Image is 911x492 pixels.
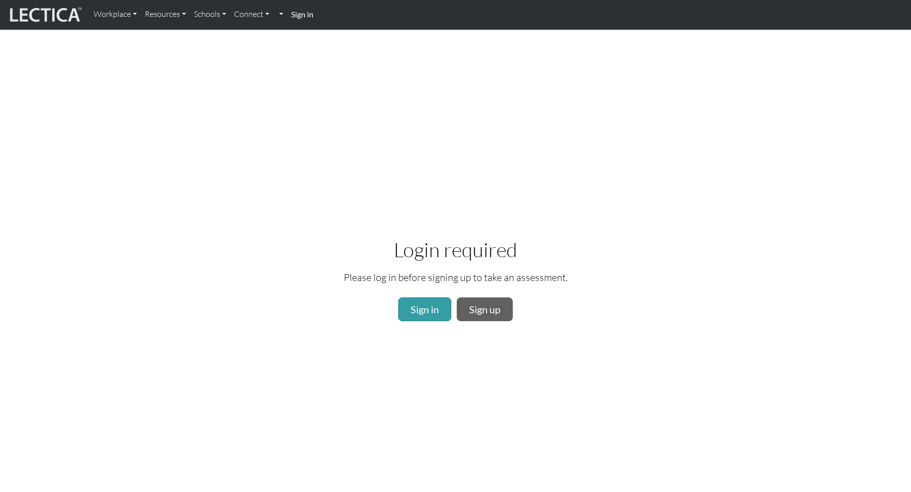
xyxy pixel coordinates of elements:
[90,4,141,25] a: Workplace
[7,5,82,24] img: lecticalive
[190,4,230,25] a: Schools
[457,297,513,321] a: Sign up
[344,238,568,262] h2: Login required
[291,9,313,19] strong: Sign in
[287,4,317,25] a: Sign in
[344,270,568,285] p: Please log in before signing up to take an assessment.
[141,4,190,25] a: Resources
[398,297,451,321] a: Sign in
[230,4,273,25] a: Connect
